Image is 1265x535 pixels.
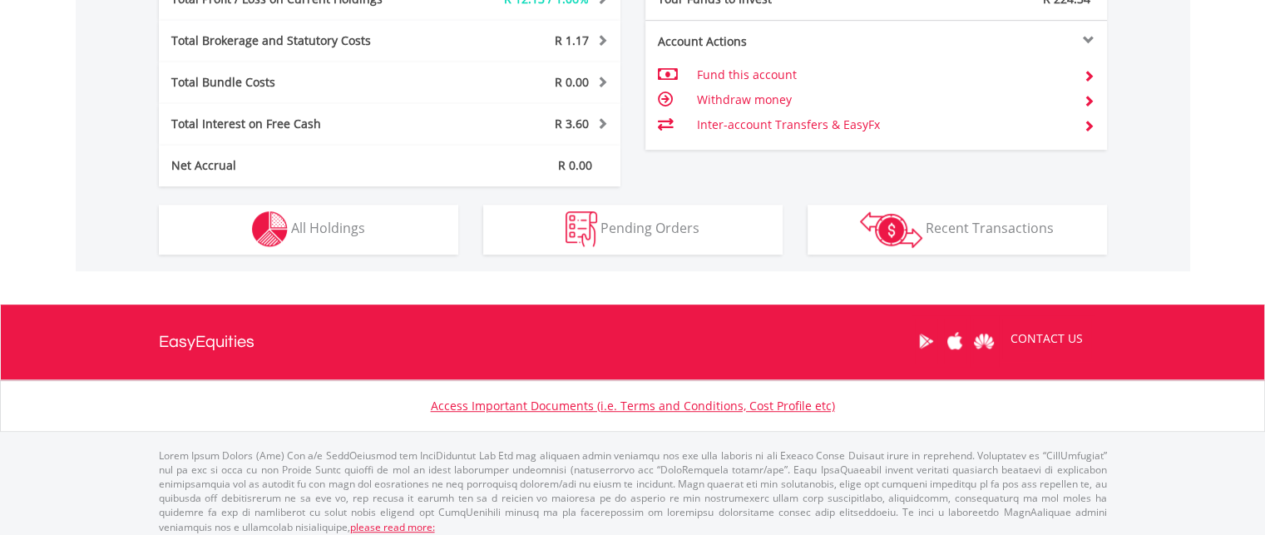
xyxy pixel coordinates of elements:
[555,32,589,48] span: R 1.17
[159,305,254,379] a: EasyEquities
[645,33,877,50] div: Account Actions
[860,211,922,248] img: transactions-zar-wht.png
[159,116,428,132] div: Total Interest on Free Cash
[696,112,1070,137] td: Inter-account Transfers & EasyFx
[252,211,288,247] img: holdings-wht.png
[558,157,592,173] span: R 0.00
[808,205,1107,255] button: Recent Transactions
[555,74,589,90] span: R 0.00
[696,87,1070,112] td: Withdraw money
[483,205,783,255] button: Pending Orders
[600,219,699,237] span: Pending Orders
[431,398,835,414] a: Access Important Documents (i.e. Terms and Conditions, Cost Profile etc)
[159,205,458,255] button: All Holdings
[159,157,428,174] div: Net Accrual
[999,315,1095,362] a: CONTACT US
[159,32,428,49] div: Total Brokerage and Statutory Costs
[159,448,1107,534] p: Lorem Ipsum Dolors (Ame) Con a/e SeddOeiusmod tem InciDiduntut Lab Etd mag aliquaen admin veniamq...
[926,219,1054,237] span: Recent Transactions
[941,315,970,367] a: Apple
[159,74,428,91] div: Total Bundle Costs
[696,62,1070,87] td: Fund this account
[566,211,597,247] img: pending_instructions-wht.png
[912,315,941,367] a: Google Play
[291,219,365,237] span: All Holdings
[970,315,999,367] a: Huawei
[555,116,589,131] span: R 3.60
[350,520,435,534] a: please read more:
